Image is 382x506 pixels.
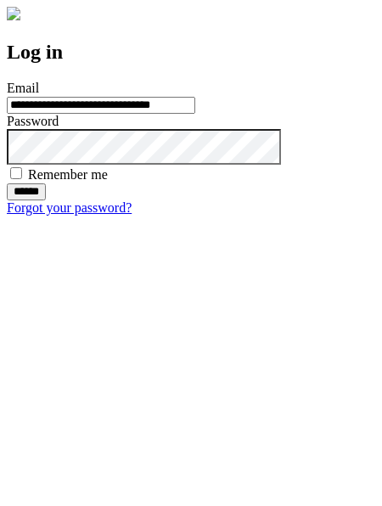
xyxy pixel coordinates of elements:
[7,114,59,128] label: Password
[7,7,20,20] img: logo-4e3dc11c47720685a147b03b5a06dd966a58ff35d612b21f08c02c0306f2b779.png
[7,81,39,95] label: Email
[28,167,108,182] label: Remember me
[7,41,375,64] h2: Log in
[7,200,132,215] a: Forgot your password?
